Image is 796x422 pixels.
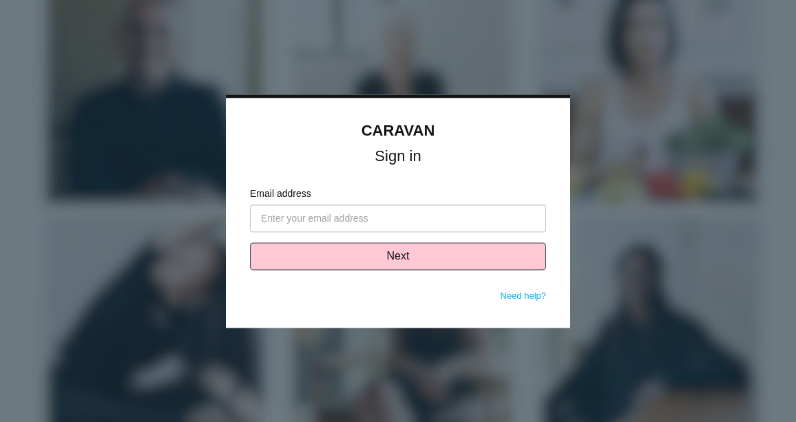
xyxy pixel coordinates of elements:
[362,122,435,139] a: CARAVAN
[501,291,547,301] a: Need help?
[250,150,546,162] h1: Sign in
[250,187,546,201] label: Email address
[250,204,546,232] input: Enter your email address
[250,242,546,270] button: Next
